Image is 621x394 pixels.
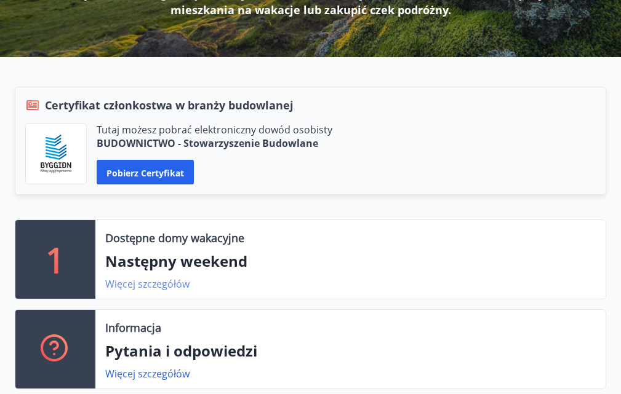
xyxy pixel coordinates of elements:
[105,277,190,291] font: Więcej szczegółów
[97,123,332,136] font: Tutaj możesz pobrać elektroniczny dowód osobisty
[97,160,194,184] button: Pobierz certyfikat
[35,133,77,175] img: BKlGVmlTW1Qrz68WFGMFQUcXHWdQd7yePWMkvn3i.png
[97,136,318,150] font: BUDOWNICTWO - Stowarzyszenie Budowlane
[46,236,65,283] font: 1
[45,98,294,112] font: Certyfikat członkostwa w branży budowlanej
[105,341,257,361] font: Pytania i odpowiedzi
[105,320,161,335] font: Informacja
[105,230,244,245] font: Dostępne domy wakacyjne
[105,367,190,380] font: Więcej szczegółów
[106,167,184,178] font: Pobierz certyfikat
[105,251,247,271] font: Następny weekend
